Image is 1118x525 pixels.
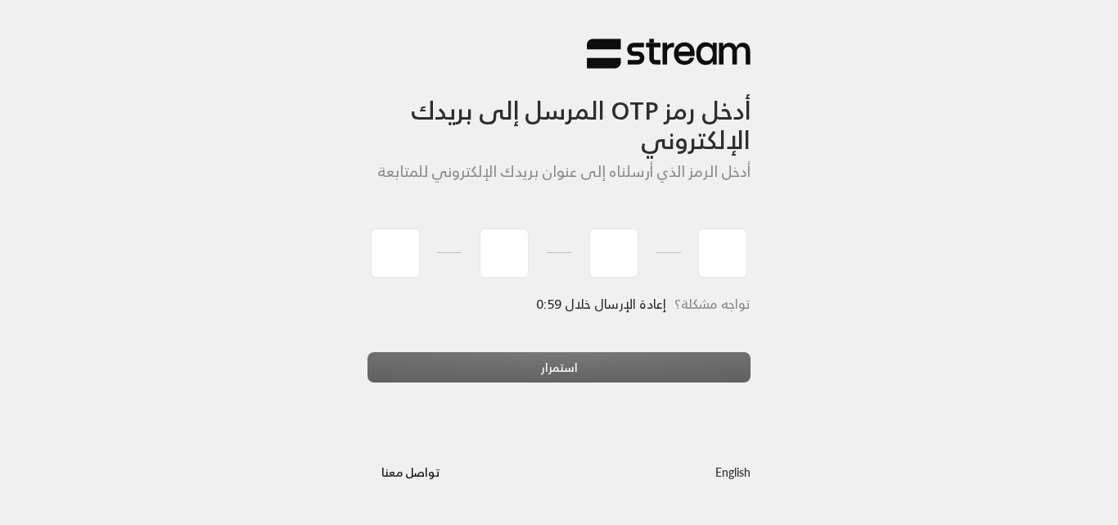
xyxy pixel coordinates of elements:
a: تواصل معنا [367,462,453,482]
h5: أدخل الرمز الذي أرسلناه إلى عنوان بريدك الإلكتروني للمتابعة [367,163,751,181]
a: English [715,457,751,487]
img: Stream Logo [587,38,751,70]
button: تواصل معنا [367,457,453,487]
span: إعادة الإرسال خلال 0:59 [537,292,666,315]
h3: أدخل رمز OTP المرسل إلى بريدك الإلكتروني [367,70,751,156]
span: تواجه مشكلة؟ [674,292,751,315]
